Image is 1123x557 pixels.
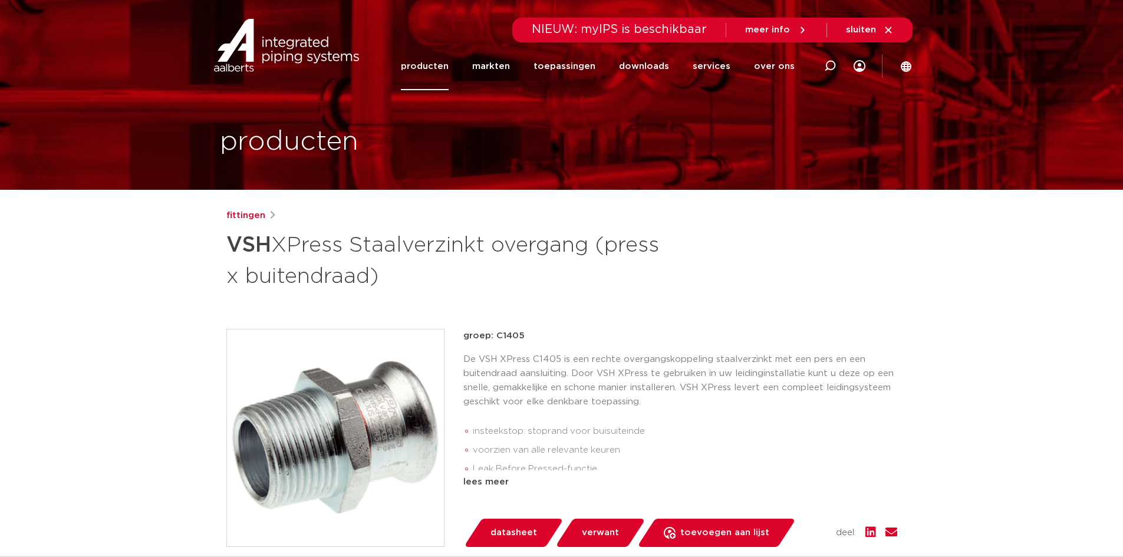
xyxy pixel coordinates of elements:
[745,25,808,35] a: meer info
[401,42,795,90] nav: Menu
[473,422,897,441] li: insteekstop: stoprand voor buisuiteinde
[555,519,646,547] a: verwant
[401,42,449,90] a: producten
[854,42,865,90] div: my IPS
[463,519,564,547] a: datasheet
[472,42,510,90] a: markten
[680,523,769,542] span: toevoegen aan lijst
[463,475,897,489] div: lees meer
[473,441,897,460] li: voorzien van alle relevante keuren
[745,25,790,34] span: meer info
[226,235,271,256] strong: VSH
[582,523,619,542] span: verwant
[693,42,730,90] a: services
[619,42,669,90] a: downloads
[836,526,856,540] span: deel:
[473,460,897,479] li: Leak Before Pressed-functie
[846,25,894,35] a: sluiten
[754,42,795,90] a: over ons
[226,209,265,223] a: fittingen
[533,42,595,90] a: toepassingen
[220,123,358,161] h1: producten
[463,329,897,343] p: groep: C1405
[490,523,537,542] span: datasheet
[226,228,669,291] h1: XPress Staalverzinkt overgang (press x buitendraad)
[532,24,707,35] span: NIEUW: myIPS is beschikbaar
[227,329,444,546] img: Product Image for VSH XPress Staalverzinkt overgang (press x buitendraad)
[463,352,897,409] p: De VSH XPress C1405 is een rechte overgangskoppeling staalverzinkt met een pers en een buitendraa...
[846,25,876,34] span: sluiten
